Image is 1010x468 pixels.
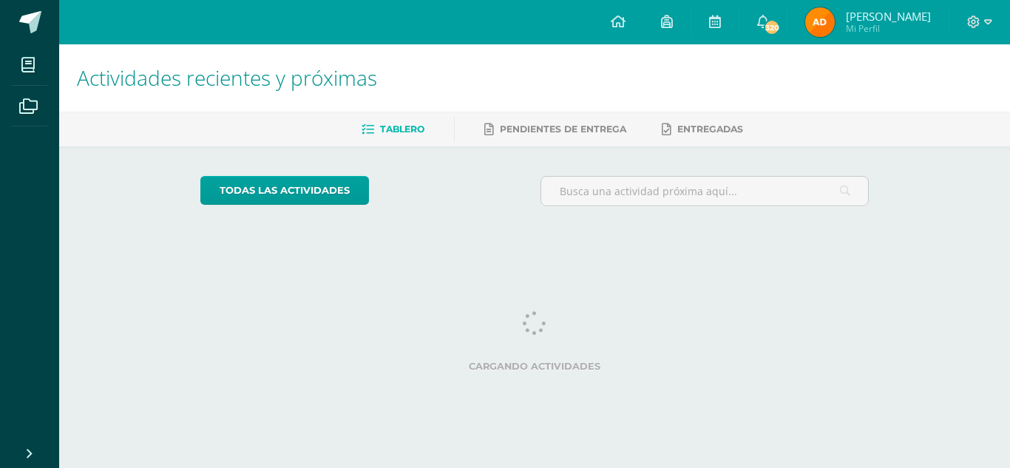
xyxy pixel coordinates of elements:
img: 6e5d2a59b032968e530f96f4f3ce5ba6.png [805,7,835,37]
a: todas las Actividades [200,176,369,205]
a: Tablero [362,118,424,141]
span: [PERSON_NAME] [846,9,931,24]
span: Pendientes de entrega [500,123,626,135]
span: Tablero [380,123,424,135]
input: Busca una actividad próxima aquí... [541,177,869,206]
a: Pendientes de entrega [484,118,626,141]
a: Entregadas [662,118,743,141]
label: Cargando actividades [200,361,870,372]
span: 320 [763,19,779,35]
span: Actividades recientes y próximas [77,64,377,92]
span: Entregadas [677,123,743,135]
span: Mi Perfil [846,22,931,35]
